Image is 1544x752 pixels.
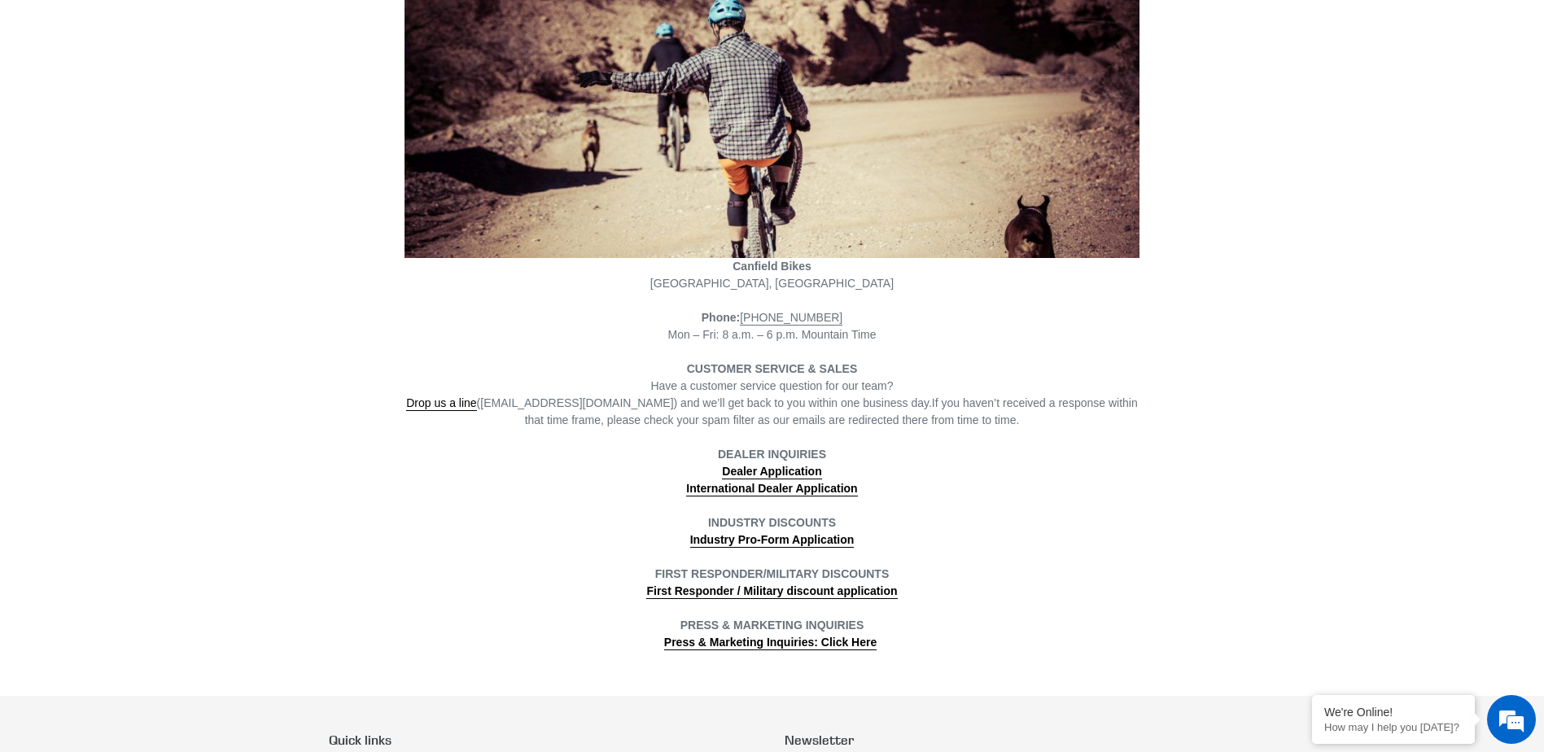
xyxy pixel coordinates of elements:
[740,311,842,326] a: [PHONE_NUMBER]
[686,482,857,495] strong: International Dealer Application
[329,732,760,748] p: Quick links
[785,732,1216,748] p: Newsletter
[690,533,855,548] a: Industry Pro-Form Application
[686,482,857,496] a: International Dealer Application
[1324,721,1463,733] p: How may I help you today?
[664,636,877,650] a: Press & Marketing Inquiries: Click Here
[655,567,890,580] strong: FIRST RESPONDER/MILITARY DISCOUNTS
[646,584,897,599] a: First Responder / Military discount application
[1324,706,1463,719] div: We're Online!
[405,309,1139,343] div: Mon – Fri: 8 a.m. – 6 p.m. Mountain Time
[405,378,1139,429] div: Have a customer service question for our team? If you haven’t received a response within that tim...
[687,362,858,375] strong: CUSTOMER SERVICE & SALES
[702,311,740,324] strong: Phone:
[690,533,855,546] strong: Industry Pro-Form Application
[680,619,864,632] strong: PRESS & MARKETING INQUIRIES
[722,465,821,479] a: Dealer Application
[650,277,894,290] span: [GEOGRAPHIC_DATA], [GEOGRAPHIC_DATA]
[718,448,826,479] strong: DEALER INQUIRIES
[406,396,476,411] a: Drop us a line
[646,584,897,597] strong: First Responder / Military discount application
[406,396,932,411] span: ([EMAIL_ADDRESS][DOMAIN_NAME]) and we’ll get back to you within one business day.
[708,516,836,529] strong: INDUSTRY DISCOUNTS
[733,260,811,273] strong: Canfield Bikes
